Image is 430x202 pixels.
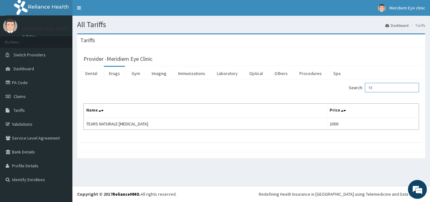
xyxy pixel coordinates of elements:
[269,67,293,80] a: Others
[103,3,118,18] div: Minimize live chat window
[77,20,425,29] h1: All Tariffs
[327,104,419,118] th: Price
[77,191,141,197] strong: Copyright © 2017 .
[378,4,386,12] img: User Image
[14,66,34,72] span: Dashboard
[37,61,87,124] span: We're online!
[244,67,268,80] a: Optical
[33,35,106,43] div: Chat with us now
[84,104,327,118] th: Name
[80,38,95,43] h3: Tariffs
[173,67,210,80] a: Immunizations
[259,191,425,197] div: Redefining Heath Insurance in [GEOGRAPHIC_DATA] using Telemedicine and Data Science!
[3,19,17,33] img: User Image
[212,67,243,80] a: Laboratory
[127,67,145,80] a: Gym
[328,67,346,80] a: Spa
[14,52,46,58] span: Switch Providers
[349,83,419,92] label: Search:
[409,23,425,28] li: Tariffs
[294,67,327,80] a: Procedures
[84,118,327,130] td: TEARS NATURALE [MEDICAL_DATA]
[22,26,68,31] p: Meridiem Eye clinic
[3,135,120,157] textarea: Type your message and hit 'Enter'
[22,34,37,39] a: Online
[147,67,172,80] a: Imaging
[14,94,26,99] span: Claims
[365,83,419,92] input: Search:
[104,67,125,80] a: Drugs
[80,67,102,80] a: Dental
[14,107,25,113] span: Tariffs
[385,23,409,28] a: Dashboard
[112,191,139,197] a: RelianceHMO
[83,56,152,62] h3: Provider - Meridiem Eye Clinic
[327,118,419,130] td: 2000
[389,5,425,11] span: Meridiem Eye clinic
[12,32,25,47] img: d_794563401_company_1708531726252_794563401
[72,186,430,202] footer: All rights reserved.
